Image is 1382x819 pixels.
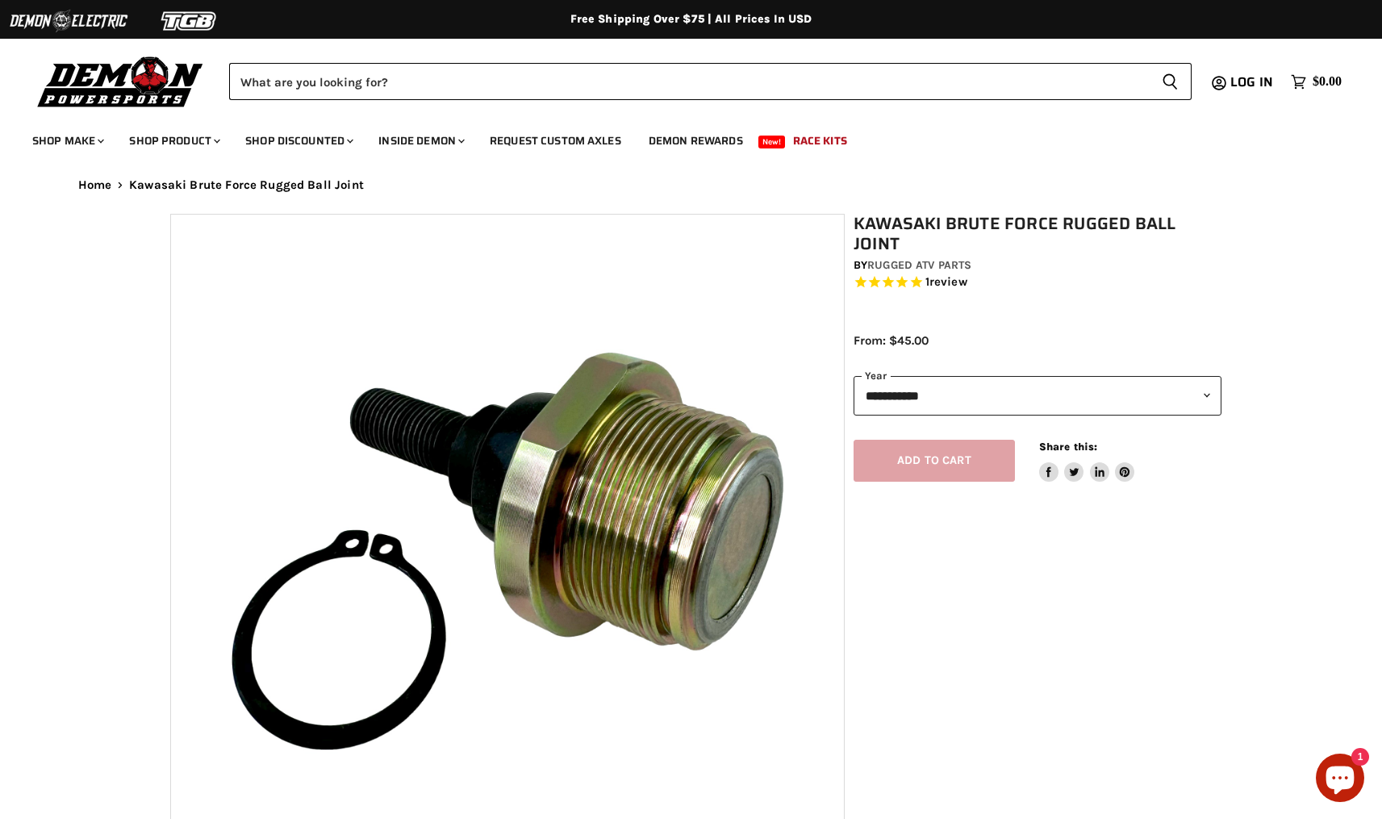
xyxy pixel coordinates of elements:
[1039,441,1097,453] span: Share this:
[46,178,1337,192] nav: Breadcrumbs
[1230,72,1273,92] span: Log in
[20,124,114,157] a: Shop Make
[229,63,1149,100] input: Search
[929,275,967,290] span: review
[129,6,250,36] img: TGB Logo 2
[46,12,1337,27] div: Free Shipping Over $75 | All Prices In USD
[233,124,363,157] a: Shop Discounted
[20,118,1338,157] ul: Main menu
[478,124,633,157] a: Request Custom Axles
[78,178,112,192] a: Home
[758,136,786,148] span: New!
[1311,754,1369,806] inbox-online-store-chat: Shopify online store chat
[867,258,971,272] a: Rugged ATV Parts
[781,124,859,157] a: Race Kits
[1039,440,1135,483] aside: Share this:
[925,275,967,290] span: 1 reviews
[129,178,364,192] span: Kawasaki Brute Force Rugged Ball Joint
[637,124,755,157] a: Demon Rewards
[117,124,230,157] a: Shop Product
[1283,70,1350,94] a: $0.00
[854,376,1221,416] select: year
[854,333,929,348] span: From: $45.00
[1313,74,1342,90] span: $0.00
[229,63,1192,100] form: Product
[1149,63,1192,100] button: Search
[854,274,1221,291] span: Rated 5.0 out of 5 stars 1 reviews
[366,124,474,157] a: Inside Demon
[8,6,129,36] img: Demon Electric Logo 2
[1223,75,1283,90] a: Log in
[854,257,1221,274] div: by
[854,214,1221,254] h1: Kawasaki Brute Force Rugged Ball Joint
[32,52,209,110] img: Demon Powersports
